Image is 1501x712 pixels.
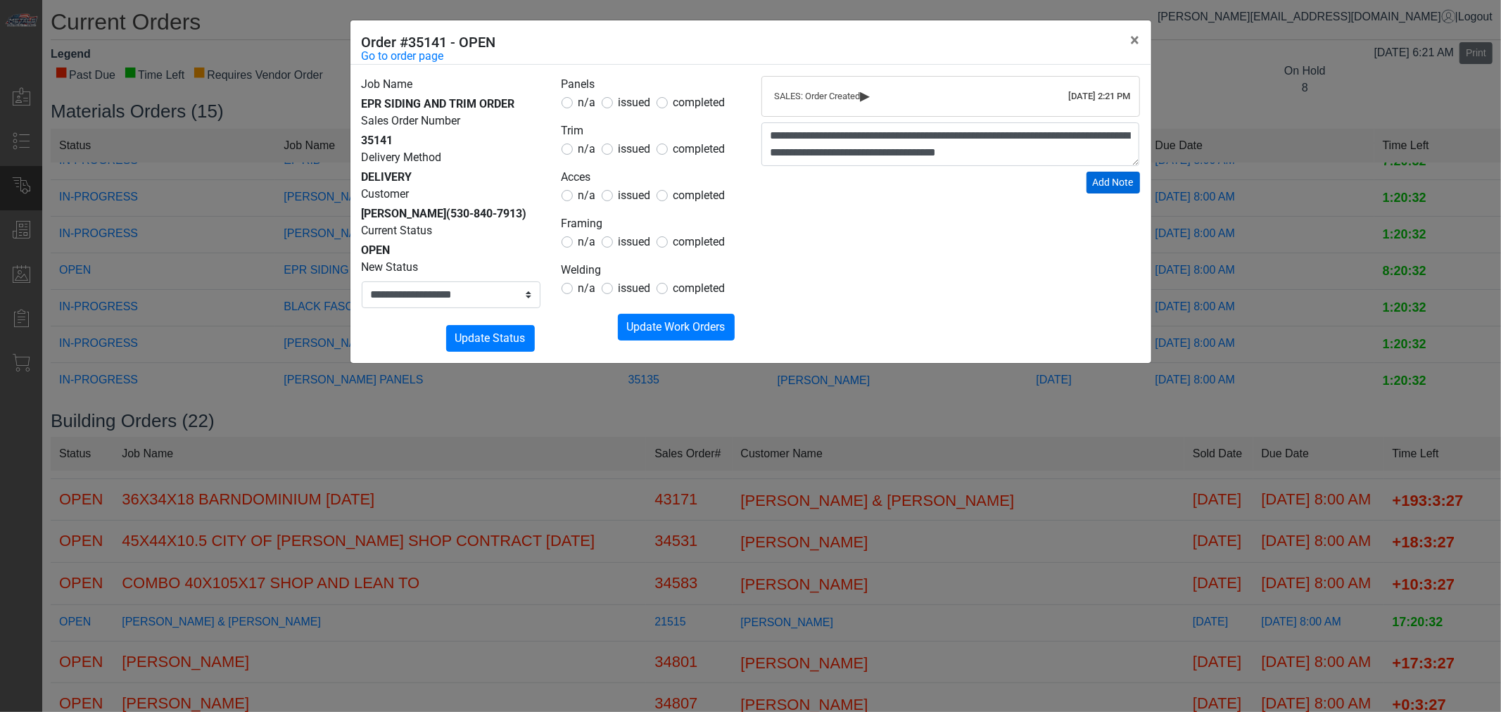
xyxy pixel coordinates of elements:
span: completed [673,96,726,109]
span: n/a [578,189,596,202]
div: 35141 [362,132,540,149]
label: Job Name [362,76,413,93]
button: Close [1120,20,1151,60]
div: SALES: Order Created [775,89,1127,103]
div: DELIVERY [362,169,540,186]
span: issued [619,142,651,155]
span: (530-840-7913) [447,207,527,220]
span: issued [619,281,651,295]
button: Update Work Orders [618,314,735,341]
span: issued [619,189,651,202]
span: EPR SIDING AND TRIM ORDER [362,97,515,110]
button: Add Note [1087,172,1140,193]
h5: Order #35141 - OPEN [362,32,496,53]
legend: Framing [562,215,740,234]
div: OPEN [362,242,540,259]
span: n/a [578,235,596,248]
label: Customer [362,186,410,203]
span: ▸ [861,91,870,100]
span: completed [673,235,726,248]
legend: Trim [562,122,740,141]
legend: Panels [562,76,740,94]
span: n/a [578,281,596,295]
span: completed [673,189,726,202]
legend: Acces [562,169,740,187]
span: completed [673,142,726,155]
span: Update Status [455,331,526,345]
span: Update Work Orders [627,320,726,333]
label: Delivery Method [362,149,442,166]
span: issued [619,96,651,109]
button: Update Status [446,325,535,352]
div: [PERSON_NAME] [362,205,540,222]
span: completed [673,281,726,295]
span: issued [619,235,651,248]
label: Sales Order Number [362,113,461,129]
legend: Welding [562,262,740,280]
label: Current Status [362,222,433,239]
div: [DATE] 2:21 PM [1069,89,1131,103]
span: n/a [578,142,596,155]
label: New Status [362,259,419,276]
span: Add Note [1093,177,1134,188]
span: n/a [578,96,596,109]
a: Go to order page [362,48,444,65]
